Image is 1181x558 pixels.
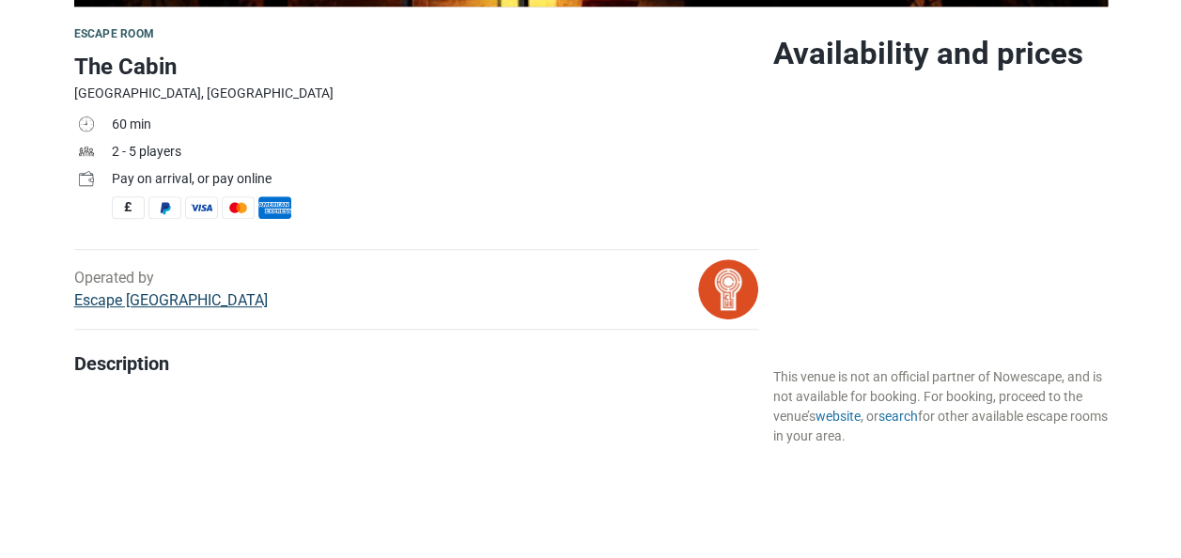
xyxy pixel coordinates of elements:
div: [GEOGRAPHIC_DATA], [GEOGRAPHIC_DATA] [74,84,758,103]
a: website [816,409,861,424]
div: Operated by [74,267,268,312]
span: Cash [112,196,145,219]
span: Visa [185,196,218,219]
span: American Express [258,196,291,219]
h2: Availability and prices [773,35,1108,72]
iframe: Advertisement [773,95,1108,358]
div: Pay on arrival, or pay online [112,169,758,189]
a: Escape [GEOGRAPHIC_DATA] [74,291,268,309]
td: 60 min [112,113,758,140]
span: Escape room [74,27,154,40]
h1: The Cabin [74,50,758,84]
img: bitmap.png [698,259,758,319]
span: PayPal [148,196,181,219]
a: search [878,409,918,424]
span: MasterCard [222,196,255,219]
div: This venue is not an official partner of Nowescape, and is not available for booking. For booking... [773,367,1108,446]
h4: Description [74,352,758,375]
td: 2 - 5 players [112,140,758,167]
